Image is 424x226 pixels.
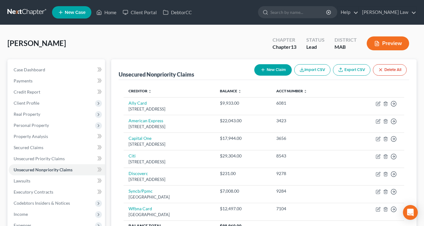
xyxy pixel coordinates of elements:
[93,7,120,18] a: Home
[14,67,45,72] span: Case Dashboard
[120,7,160,18] a: Client Portal
[9,75,105,86] a: Payments
[333,64,370,76] a: Export CSV
[129,136,151,141] a: Capital One
[306,36,325,44] div: Status
[9,64,105,75] a: Case Dashboard
[14,111,40,117] span: Real Property
[9,131,105,142] a: Property Analysis
[129,188,153,194] a: Syncb/Ppmc
[14,167,72,172] span: Unsecured Nonpriority Claims
[129,141,210,147] div: [STREET_ADDRESS]
[220,170,266,177] div: $231.00
[276,170,339,177] div: 9278
[306,44,325,51] div: Lead
[129,100,147,106] a: Ally Card
[9,86,105,98] a: Credit Report
[129,194,210,200] div: [GEOGRAPHIC_DATA]
[220,206,266,212] div: $12,497.00
[276,153,339,159] div: 8543
[129,206,152,211] a: Wfbna Card
[276,118,339,124] div: 3423
[129,212,210,218] div: [GEOGRAPHIC_DATA]
[334,44,357,51] div: MAB
[276,135,339,141] div: 3656
[14,100,39,106] span: Client Profile
[129,89,152,93] a: Creditor unfold_more
[14,178,30,183] span: Lawsuits
[129,153,136,158] a: Citi
[14,123,49,128] span: Personal Property
[359,7,416,18] a: [PERSON_NAME] Law
[238,90,242,93] i: unfold_more
[294,64,330,76] button: Import CSV
[9,142,105,153] a: Secured Claims
[220,153,266,159] div: $29,304.00
[129,171,148,176] a: Discoverc
[220,188,266,194] div: $7,008.00
[65,10,85,15] span: New Case
[148,90,152,93] i: unfold_more
[9,175,105,186] a: Lawsuits
[273,36,296,44] div: Chapter
[334,36,357,44] div: District
[220,118,266,124] div: $22,043.00
[129,118,163,123] a: American Express
[129,159,210,165] div: [STREET_ADDRESS]
[276,100,339,106] div: 6081
[129,177,210,182] div: [STREET_ADDRESS]
[9,164,105,175] a: Unsecured Nonpriority Claims
[119,71,194,78] div: Unsecured Nonpriority Claims
[276,206,339,212] div: 7104
[220,89,242,93] a: Balance unfold_more
[254,64,292,76] button: New Claim
[14,200,70,206] span: Codebtors Insiders & Notices
[276,188,339,194] div: 9284
[276,89,307,93] a: Acct Number unfold_more
[403,205,418,220] div: Open Intercom Messenger
[273,44,296,51] div: Chapter
[14,156,65,161] span: Unsecured Priority Claims
[367,36,409,50] button: Preview
[129,106,210,112] div: [STREET_ADDRESS]
[14,189,53,195] span: Executory Contracts
[129,124,210,130] div: [STREET_ADDRESS]
[160,7,195,18] a: DebtorCC
[270,6,327,18] input: Search by name...
[373,64,407,76] button: Delete All
[220,100,266,106] div: $9,933.00
[14,211,28,217] span: Income
[14,89,40,94] span: Credit Report
[7,39,66,48] span: [PERSON_NAME]
[304,90,307,93] i: unfold_more
[9,153,105,164] a: Unsecured Priority Claims
[9,186,105,198] a: Executory Contracts
[291,44,296,50] span: 13
[14,78,33,83] span: Payments
[14,145,43,150] span: Secured Claims
[14,134,48,139] span: Property Analysis
[220,135,266,141] div: $17,944.00
[338,7,358,18] a: Help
